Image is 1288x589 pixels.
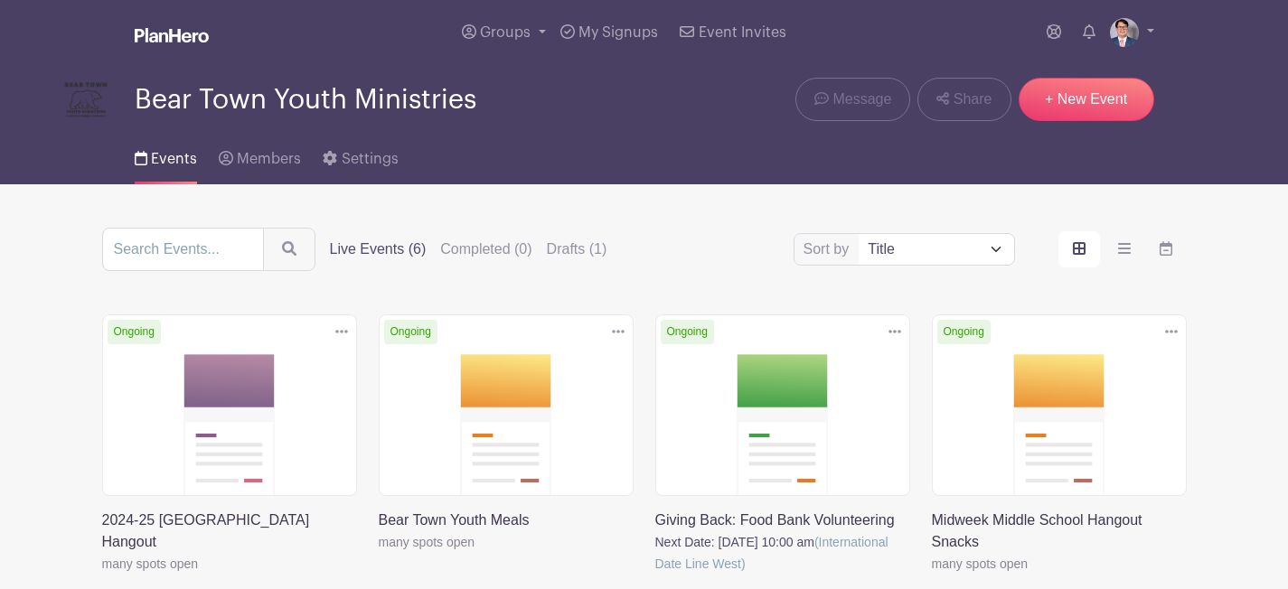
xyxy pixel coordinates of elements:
[237,152,301,166] span: Members
[832,89,891,110] span: Message
[804,238,855,260] label: Sort by
[135,85,476,115] span: Bear Town Youth Ministries
[102,228,264,271] input: Search Events...
[151,152,197,166] span: Events
[1058,231,1187,267] div: order and view
[547,238,607,260] label: Drafts (1)
[440,238,531,260] label: Completed (0)
[219,126,301,184] a: Members
[135,28,209,42] img: logo_white-6c42ec7e38ccf1d336a20a19083b03d10ae64f83f12c07503d8b9e83406b4c7d.svg
[1019,78,1154,121] a: + New Event
[330,238,607,260] div: filters
[1110,18,1139,47] img: T.%20Moore%20Headshot%202024.jpg
[480,25,531,40] span: Groups
[135,126,197,184] a: Events
[342,152,399,166] span: Settings
[917,78,1011,121] a: Share
[699,25,786,40] span: Event Invites
[954,89,992,110] span: Share
[59,72,113,126] img: Bear%20Town%20Youth%20Ministries%20Logo.png
[578,25,658,40] span: My Signups
[330,238,427,260] label: Live Events (6)
[795,78,910,121] a: Message
[323,126,398,184] a: Settings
